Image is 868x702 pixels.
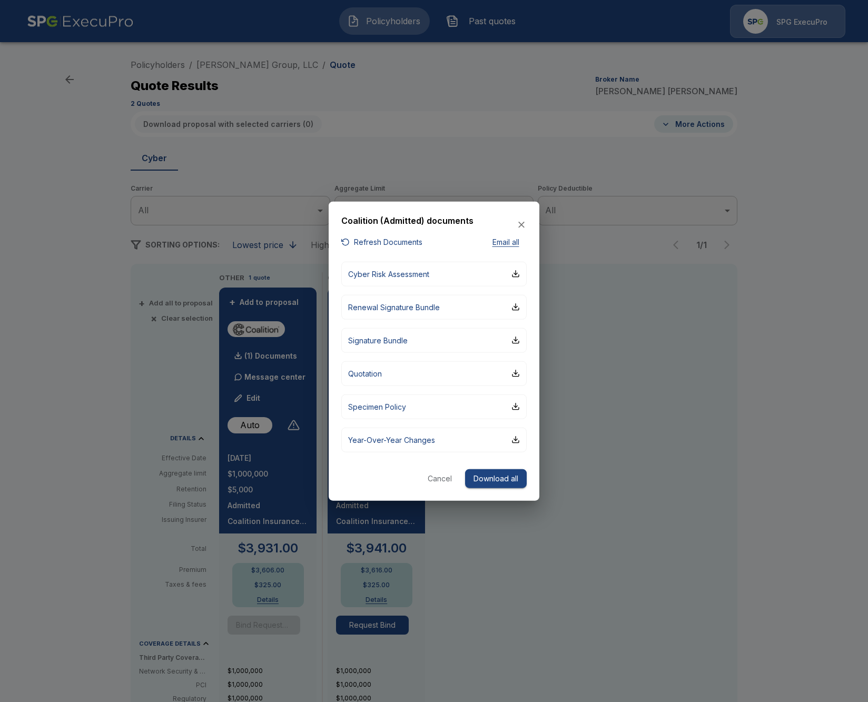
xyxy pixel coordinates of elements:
button: Year-Over-Year Changes [341,427,527,452]
button: Cyber Risk Assessment [341,261,527,286]
button: Quotation [341,361,527,385]
button: Renewal Signature Bundle [341,294,527,319]
p: Specimen Policy [348,401,406,412]
button: Download all [465,469,527,488]
p: Cyber Risk Assessment [348,268,429,279]
p: Quotation [348,368,382,379]
button: Signature Bundle [341,328,527,352]
button: Refresh Documents [341,236,422,249]
button: Specimen Policy [341,394,527,419]
button: Cancel [423,469,457,488]
p: Renewal Signature Bundle [348,301,440,312]
h6: Coalition (Admitted) documents [341,214,474,228]
button: Email all [485,236,527,249]
p: Signature Bundle [348,334,408,345]
p: Year-Over-Year Changes [348,434,435,445]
